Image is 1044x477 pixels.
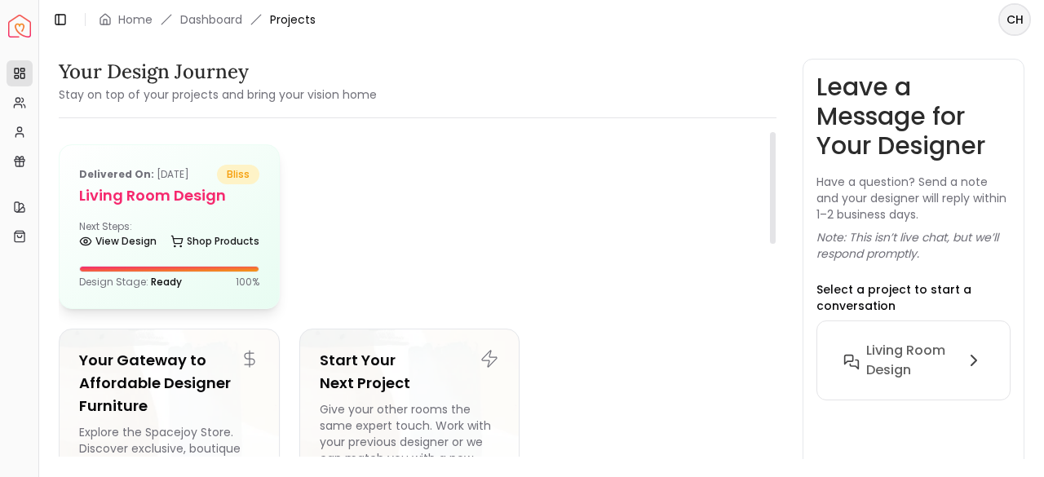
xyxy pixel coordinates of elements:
[79,184,259,207] h5: Living Room design
[320,349,500,395] h5: Start Your Next Project
[79,167,154,181] b: Delivered on:
[79,220,259,253] div: Next Steps:
[816,73,1011,161] h3: Leave a Message for Your Designer
[79,349,259,417] h5: Your Gateway to Affordable Designer Furniture
[170,230,259,253] a: Shop Products
[59,59,377,85] h3: Your Design Journey
[866,341,958,380] h6: Living Room design
[118,11,153,28] a: Home
[8,15,31,38] img: Spacejoy Logo
[180,11,242,28] a: Dashboard
[816,281,1011,314] p: Select a project to start a conversation
[830,334,997,386] button: Living Room design
[998,3,1031,36] button: CH
[79,165,189,184] p: [DATE]
[79,276,182,289] p: Design Stage:
[59,86,377,103] small: Stay on top of your projects and bring your vision home
[8,15,31,38] a: Spacejoy
[99,11,316,28] nav: breadcrumb
[270,11,316,28] span: Projects
[1000,5,1029,34] span: CH
[79,230,157,253] a: View Design
[151,275,182,289] span: Ready
[816,174,1011,223] p: Have a question? Send a note and your designer will reply within 1–2 business days.
[816,229,1011,262] p: Note: This isn’t live chat, but we’ll respond promptly.
[217,165,259,184] span: bliss
[236,276,259,289] p: 100 %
